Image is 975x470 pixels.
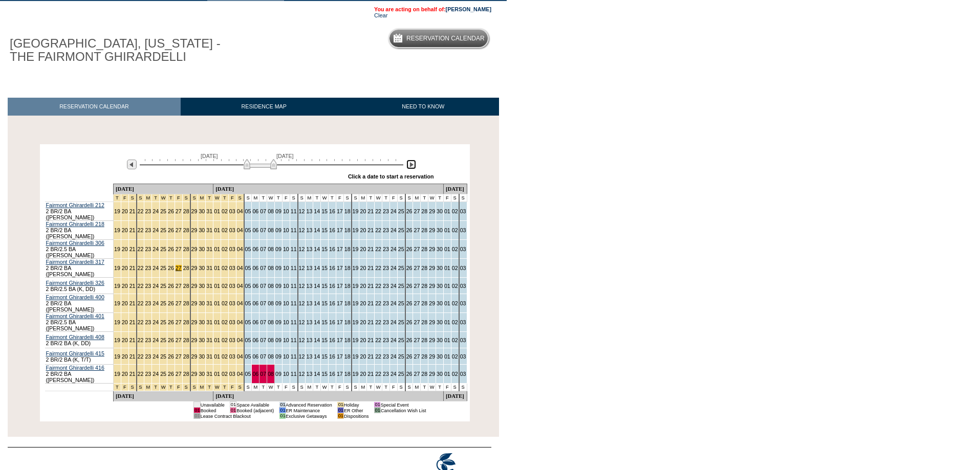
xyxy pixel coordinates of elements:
[321,283,328,289] a: 15
[46,259,104,265] a: Fairmont Ghirardelli 317
[138,246,144,252] a: 22
[353,300,359,306] a: 19
[353,246,359,252] a: 19
[344,246,351,252] a: 18
[353,208,359,214] a: 19
[406,35,485,42] h5: Reservation Calendar
[452,246,458,252] a: 02
[460,208,466,214] a: 03
[229,246,235,252] a: 03
[353,227,359,233] a: 19
[414,246,420,252] a: 27
[429,283,435,289] a: 29
[283,246,289,252] a: 10
[452,300,458,306] a: 02
[421,265,427,271] a: 28
[314,283,320,289] a: 14
[367,265,374,271] a: 21
[183,265,189,271] a: 28
[183,227,189,233] a: 28
[321,265,328,271] a: 15
[360,227,366,233] a: 20
[114,265,120,271] a: 19
[444,300,450,306] a: 01
[229,208,235,214] a: 03
[414,265,420,271] a: 27
[391,265,397,271] a: 24
[199,283,205,289] a: 30
[299,227,305,233] a: 12
[229,283,235,289] a: 03
[437,283,443,289] a: 30
[444,265,450,271] a: 01
[367,300,374,306] a: 21
[291,227,297,233] a: 11
[222,227,228,233] a: 02
[138,300,144,306] a: 22
[406,283,413,289] a: 26
[398,208,404,214] a: 25
[138,283,144,289] a: 22
[114,227,120,233] a: 19
[452,208,458,214] a: 02
[222,246,228,252] a: 02
[391,246,397,252] a: 24
[191,227,198,233] a: 29
[153,300,159,306] a: 24
[275,300,281,306] a: 09
[460,283,466,289] a: 03
[191,300,198,306] a: 29
[360,208,366,214] a: 20
[444,283,450,289] a: 01
[46,240,104,246] a: Fairmont Ghirardelli 306
[398,246,404,252] a: 25
[206,265,212,271] a: 31
[268,208,274,214] a: 08
[375,283,381,289] a: 22
[383,227,389,233] a: 23
[444,246,450,252] a: 01
[260,208,266,214] a: 07
[183,283,189,289] a: 28
[191,208,198,214] a: 29
[229,265,235,271] a: 03
[46,294,104,300] a: Fairmont Ghirardelli 400
[214,227,220,233] a: 01
[160,283,166,289] a: 25
[176,300,182,306] a: 27
[321,208,328,214] a: 15
[367,227,374,233] a: 21
[299,246,305,252] a: 12
[122,300,128,306] a: 20
[183,208,189,214] a: 28
[153,283,159,289] a: 24
[391,208,397,214] a: 24
[181,98,348,116] a: RESIDENCE MAP
[306,300,312,306] a: 13
[237,227,243,233] a: 04
[437,265,443,271] a: 30
[291,300,297,306] a: 11
[314,208,320,214] a: 14
[337,246,343,252] a: 17
[260,283,266,289] a: 07
[245,265,251,271] a: 05
[344,208,351,214] a: 18
[206,283,212,289] a: 31
[160,265,166,271] a: 25
[406,246,413,252] a: 26
[414,227,420,233] a: 27
[138,227,144,233] a: 22
[46,313,104,319] a: Fairmont Ghirardelli 401
[245,208,251,214] a: 05
[406,300,413,306] a: 26
[337,300,343,306] a: 17
[237,246,243,252] a: 04
[268,283,274,289] a: 08
[252,246,258,252] a: 06
[160,319,166,325] a: 25
[406,265,413,271] a: 26
[329,283,335,289] a: 16
[437,227,443,233] a: 30
[299,208,305,214] a: 12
